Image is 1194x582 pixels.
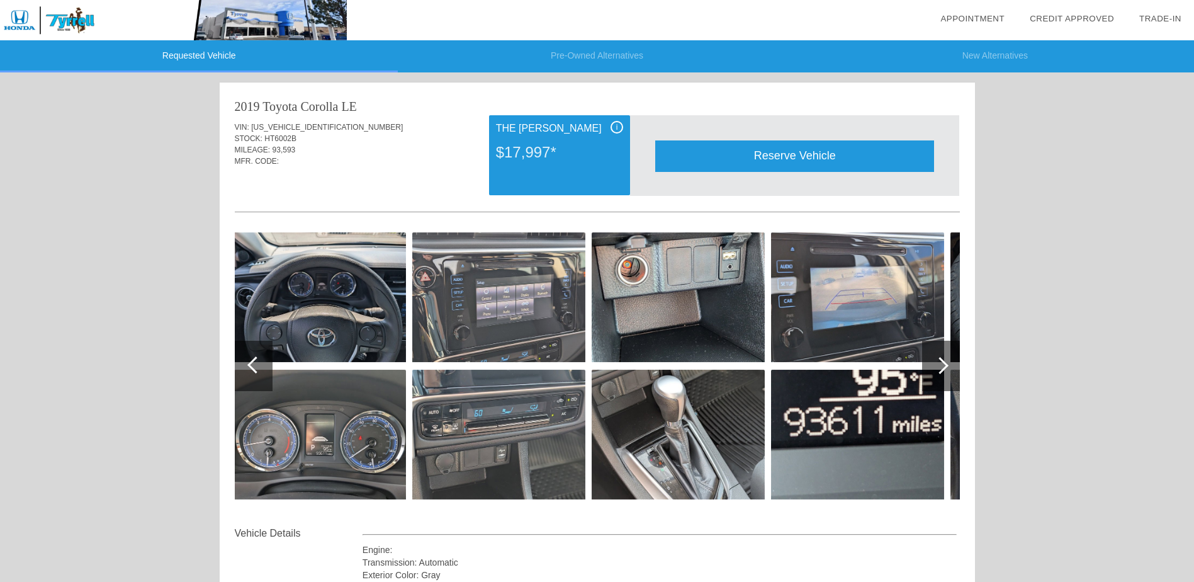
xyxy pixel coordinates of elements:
img: 7eafbb451832e59fc6da064e6cdea796.jpg [233,370,406,499]
div: Quoted on [DATE] 7:01:12 PM [235,174,960,195]
span: STOCK: [235,134,262,143]
div: $17,997* [496,136,623,169]
img: 7d9d0b1d5fd72390d24b9833a51b9c4d.jpg [412,232,585,362]
div: Exterior Color: Gray [363,569,957,581]
span: [US_VEHICLE_IDENTIFICATION_NUMBER] [251,123,403,132]
span: i [616,123,618,132]
div: Transmission: Automatic [363,556,957,569]
div: LE [341,98,356,115]
img: ef9c96dd60f7c81c8a86b424706ebecd.jpg [771,370,944,499]
span: HT6002B [264,134,296,143]
img: ad8cc86c7876186de29ac79d1c55c591.jpg [592,232,765,362]
a: Appointment [940,14,1005,23]
span: VIN: [235,123,249,132]
li: New Alternatives [796,40,1194,72]
a: Credit Approved [1030,14,1114,23]
div: Reserve Vehicle [655,140,934,171]
div: Engine: [363,544,957,556]
div: 2019 Toyota Corolla [235,98,339,115]
img: 2e71914069f6297ce592efc428cfdee5.jpg [771,232,944,362]
div: The [PERSON_NAME] [496,121,623,136]
div: Vehicle Details [235,526,363,541]
li: Pre-Owned Alternatives [398,40,796,72]
span: MILEAGE: [235,145,271,154]
img: fa2ff827a823df6cfedf7d4d9eb7bd93.jpg [412,370,585,499]
img: 47ed9bc3f4cadd155d7139e2a3482733.jpg [233,232,406,362]
span: MFR. CODE: [235,157,279,166]
img: afe4917a2102fbc8791acb3a85a07e4e.jpg [592,370,765,499]
img: 2ed238bd7969c53761a69b54dac271ec.jpg [950,370,1124,499]
a: Trade-In [1139,14,1181,23]
img: 279dc079f6e47b9818c52a4d62fab723.jpg [950,232,1124,362]
span: 93,593 [273,145,296,154]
